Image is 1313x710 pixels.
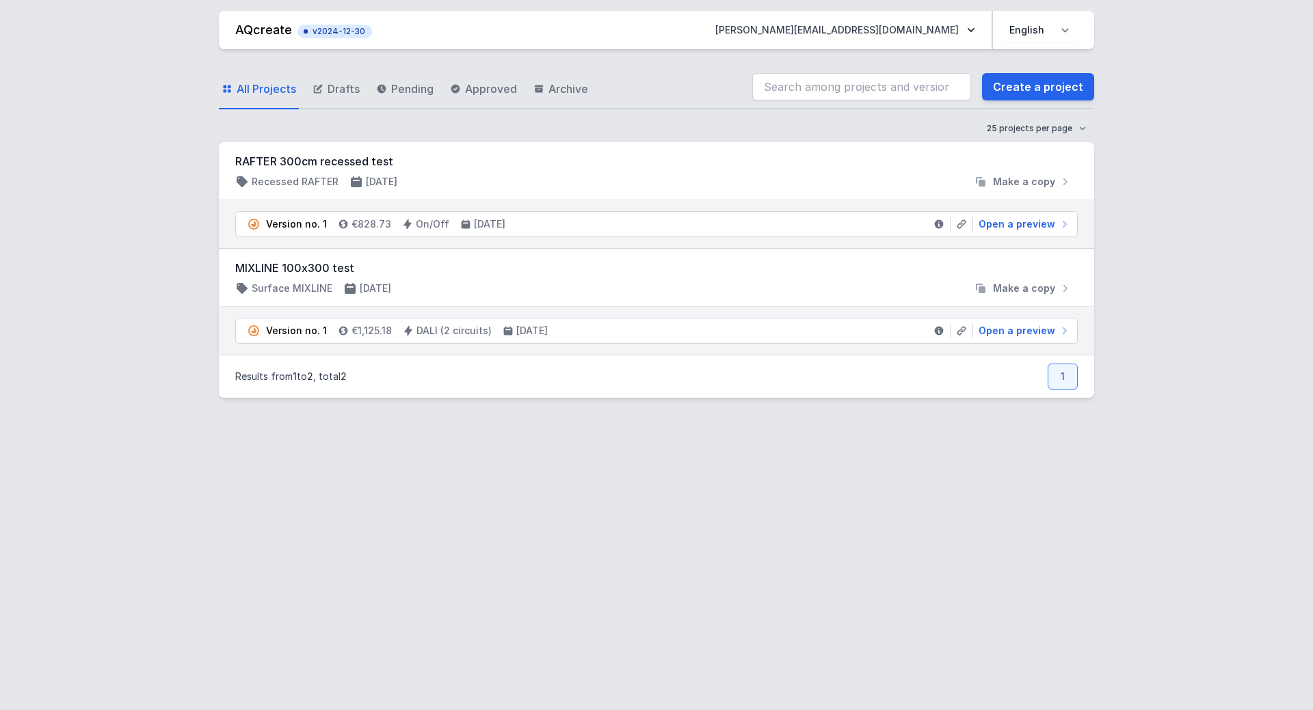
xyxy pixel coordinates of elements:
[979,217,1055,231] span: Open a preview
[352,217,391,231] h4: €828.73
[266,217,327,231] div: Version no. 1
[219,70,299,109] a: All Projects
[416,217,449,231] h4: On/Off
[531,70,591,109] a: Archive
[373,70,436,109] a: Pending
[328,81,360,97] span: Drafts
[307,370,313,382] span: 2
[968,282,1078,295] button: Make a copy
[235,370,347,383] p: Results from to , total
[293,370,297,382] span: 1
[1001,18,1078,42] select: Choose language
[993,175,1055,189] span: Make a copy
[993,282,1055,295] span: Make a copy
[982,73,1094,100] a: Create a project
[391,81,434,97] span: Pending
[968,175,1078,189] button: Make a copy
[474,217,505,231] h4: [DATE]
[304,26,365,37] span: v2024-12-30
[973,324,1072,338] a: Open a preview
[548,81,588,97] span: Archive
[266,324,327,338] div: Version no. 1
[310,70,362,109] a: Drafts
[235,260,1078,276] h3: MIXLINE 100x300 test
[516,324,548,338] h4: [DATE]
[416,324,492,338] h4: DALI (2 circuits)
[341,370,347,382] span: 2
[235,23,292,37] a: AQcreate
[979,324,1055,338] span: Open a preview
[447,70,520,109] a: Approved
[252,282,332,295] h4: Surface MIXLINE
[297,22,372,38] button: v2024-12-30
[352,324,392,338] h4: €1,125.18
[247,217,261,231] img: pending.svg
[973,217,1072,231] a: Open a preview
[360,282,391,295] h4: [DATE]
[237,81,296,97] span: All Projects
[235,153,1078,169] h3: RAFTER 300cm recessed test
[752,73,971,100] input: Search among projects and versions...
[465,81,517,97] span: Approved
[247,324,261,338] img: pending.svg
[252,175,339,189] h4: Recessed RAFTER
[1048,364,1078,390] a: 1
[704,18,986,42] button: [PERSON_NAME][EMAIL_ADDRESS][DOMAIN_NAME]
[366,175,397,189] h4: [DATE]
